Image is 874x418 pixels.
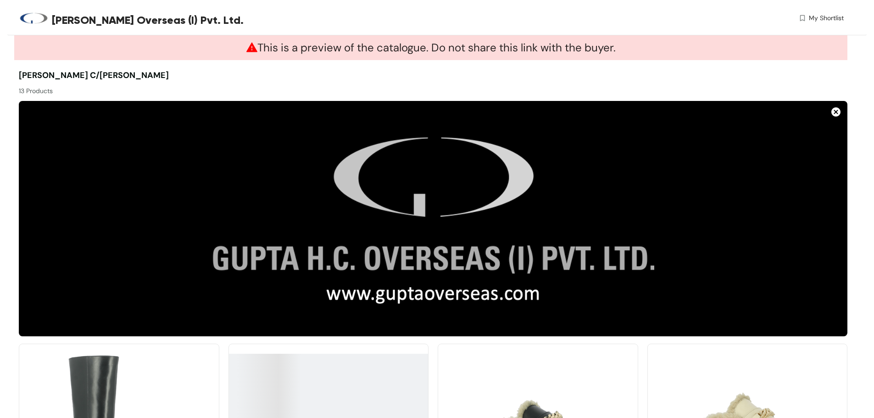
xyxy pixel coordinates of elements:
span: This is a preview of the catalogue. Do not share this link with the buyer. [246,40,616,55]
img: Buyer Portal [19,4,49,33]
span: [PERSON_NAME] C/[PERSON_NAME] [19,70,169,81]
span: [PERSON_NAME] Overseas (I) Pvt. Ltd. [52,12,244,28]
span: My Shortlist [809,13,844,23]
img: wishlist [798,13,807,23]
span: warning [246,42,257,53]
img: 144f8de6-302f-444c-bc5e-147820a2bdd8 [19,101,847,336]
img: Close [831,107,841,117]
div: 13 Products [19,82,433,96]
